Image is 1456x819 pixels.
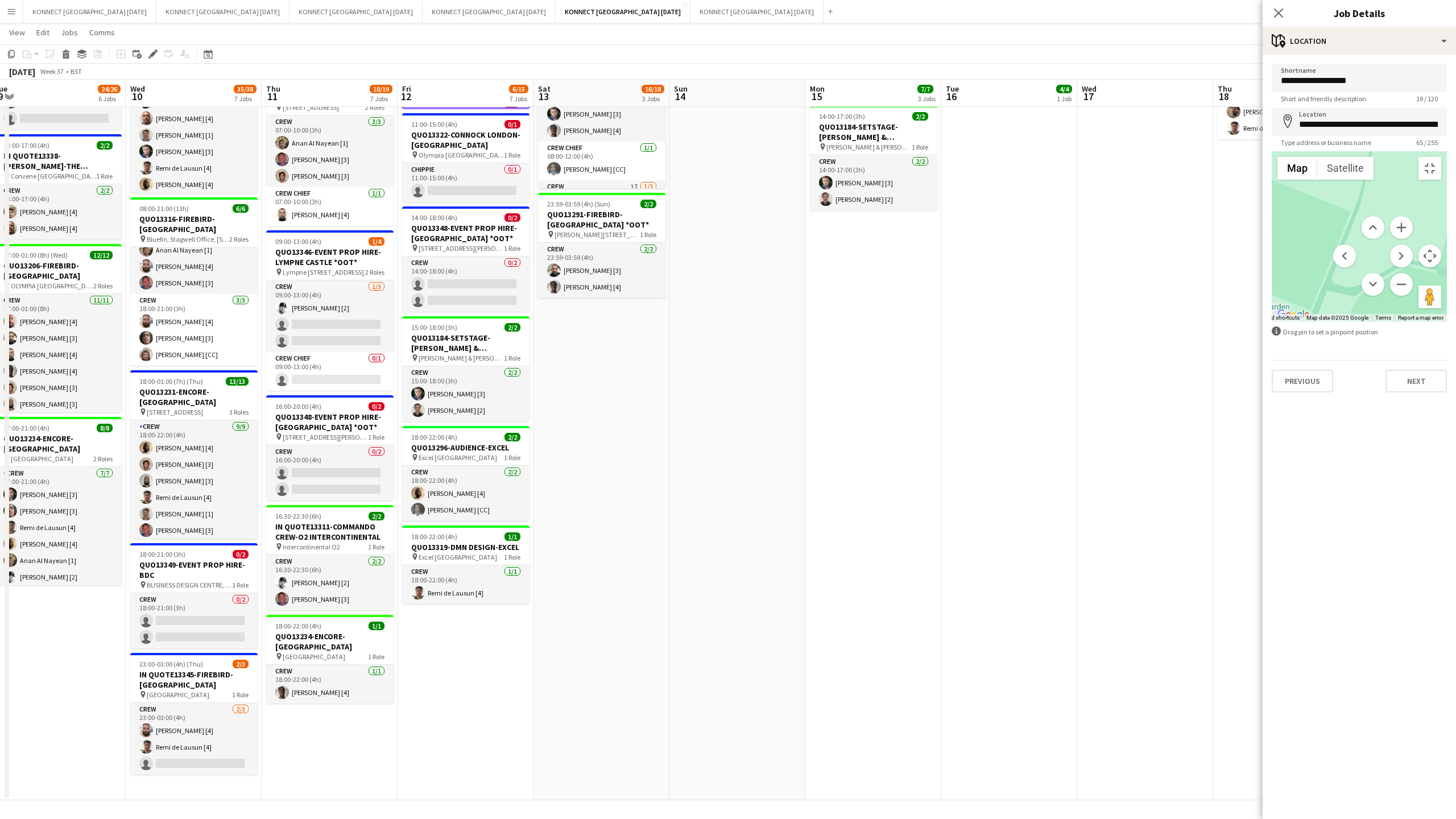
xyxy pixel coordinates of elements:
span: 1 Role [232,581,249,589]
app-card-role: Crew2/214:00-17:00 (3h)[PERSON_NAME] [3][PERSON_NAME] [2] [810,155,937,210]
button: Move left [1333,245,1356,267]
app-job-card: 18:00-22:00 (4h)1/1QUO13234-ENCORE-[GEOGRAPHIC_DATA] [GEOGRAPHIC_DATA]1 RoleCrew1/118:00-22:00 (4... [266,615,394,704]
app-job-card: 18:00-22:00 (4h)2/2QUO13296-AUDIENCE-EXCEL Excel [GEOGRAPHIC_DATA]1 RoleCrew2/218:00-22:00 (4h)[P... [402,426,530,521]
app-card-role: Crew1/309:00-13:00 (4h)[PERSON_NAME] [2] [266,280,394,352]
app-job-card: 08:00-13:00 (5h)12/12QUO13206-FIREBIRD-[GEOGRAPHIC_DATA] OLYMPIA [GEOGRAPHIC_DATA]2 RolesCrew11/1... [130,24,258,193]
button: KONNECT [GEOGRAPHIC_DATA] [DATE] [23,1,156,23]
span: 19 / 120 [1407,94,1447,103]
span: Jobs [61,27,78,38]
span: 0/2 [504,213,520,222]
button: KONNECT [GEOGRAPHIC_DATA] [DATE] [556,1,690,23]
span: 18:00-21:00 (3h) [139,550,185,559]
span: 2/2 [912,112,928,121]
span: 1 Role [912,143,928,151]
div: 09:00-13:00 (4h)1/4QUO13346-EVENT PROP HIRE-LYMPNE CASTLE *OOT* Lympne [STREET_ADDRESS]2 RolesCre... [266,230,394,391]
span: BUSINESS DESIGN CENTRE, ANGEL [147,581,232,589]
span: 23:59-03:59 (4h) (Sun) [547,200,610,208]
button: KONNECT [GEOGRAPHIC_DATA] [DATE] [156,1,289,23]
a: Terms (opens in new tab) [1375,315,1391,321]
span: 13 [536,90,551,103]
span: 08:00-21:00 (13h) [139,204,189,213]
span: Comms [89,27,115,38]
span: 1/1 [504,532,520,541]
span: 1 Role [232,690,249,699]
div: 23:59-03:59 (4h) (Sun)2/2QUO13291-FIREBIRD-[GEOGRAPHIC_DATA] *OOT* [PERSON_NAME][STREET_ADDRESS]-... [538,193,665,298]
app-card-role: Crew Chief1/108:00-12:00 (4h)[PERSON_NAME] [CC] [538,142,665,180]
span: 14:00-18:00 (4h) [411,213,457,222]
app-card-role: Crew2/216:30-22:30 (6h)[PERSON_NAME] [2][PERSON_NAME] [3] [266,555,394,610]
a: Jobs [56,25,82,40]
span: 12 [400,90,411,103]
span: 1 Role [640,230,656,239]
span: 2 Roles [93,282,113,290]
span: 6/6 [233,204,249,213]
app-card-role: Crew11/1108:00-13:00 (5h)[PERSON_NAME] [4][PERSON_NAME] [4][PERSON_NAME] [1][PERSON_NAME] [3]Remi... [130,75,258,278]
span: 18:00-22:00 (4h) [275,622,321,630]
span: 2 Roles [229,235,249,243]
a: Report a map error [1398,315,1443,321]
app-job-card: 14:00-17:00 (3h)2/2QUO13184-SETSTAGE-[PERSON_NAME] & [PERSON_NAME] [PERSON_NAME] & [PERSON_NAME],... [810,105,937,210]
a: Edit [32,25,54,40]
span: Edit [36,27,49,38]
span: 2/2 [97,141,113,150]
span: Lympne [STREET_ADDRESS] [283,268,364,276]
app-card-role: Crew1I1/3 [538,180,665,252]
app-card-role: Crew2/223:59-03:59 (4h)[PERSON_NAME] [4]Remi de Lausun [4] [1218,84,1345,139]
button: Keyboard shortcuts [1251,314,1300,322]
button: Zoom in [1390,216,1413,239]
span: Olympia [GEOGRAPHIC_DATA] [419,151,504,159]
span: [PERSON_NAME] & [PERSON_NAME], [STREET_ADDRESS][DATE] [826,143,912,151]
app-job-card: 11:00-15:00 (4h)0/1QUO13322-CONNOCK LONDON-[GEOGRAPHIC_DATA] Olympia [GEOGRAPHIC_DATA]1 RoleCHIPP... [402,113,530,202]
span: 7/7 [917,85,933,93]
span: Sun [674,84,688,94]
h3: QUO13184-SETSTAGE-[PERSON_NAME] & [PERSON_NAME] [402,333,530,353]
span: 16:00-20:00 (4h) [275,402,321,411]
span: 10/19 [370,85,392,93]
span: 17:00-01:00 (8h) (Wed) [3,251,68,259]
app-card-role: Crew0/218:00-21:00 (3h) [130,593,258,648]
span: 14:00-17:00 (3h) [819,112,865,121]
button: Move down [1362,273,1384,296]
button: KONNECT [GEOGRAPHIC_DATA] [DATE] [423,1,556,23]
span: [PERSON_NAME][STREET_ADDRESS]- [555,230,640,239]
span: Bluefin, Stagwell Office, [STREET_ADDRESS] [147,235,229,243]
app-job-card: 18:00-22:00 (4h)1/1QUO13319-DMN DESIGN-EXCEL Excel [GEOGRAPHIC_DATA]1 RoleCrew1/118:00-22:00 (4h)... [402,526,530,604]
div: BST [71,67,82,76]
div: 16:30-22:30 (6h)2/2IN QUOTE13311-COMMANDO CREW-O2 INTERCONTINENTAL Intercontinental O21 RoleCrew2... [266,505,394,610]
button: Toggle fullscreen view [1418,157,1441,180]
div: 1 Job [1057,94,1072,103]
button: Show street map [1277,157,1317,180]
h3: QUO13234-ENCORE-[GEOGRAPHIC_DATA] [266,631,394,652]
app-job-card: 08:00-21:00 (13h)6/6QUO13316-FIREBIRD-[GEOGRAPHIC_DATA] Bluefin, Stagwell Office, [STREET_ADDRESS... [130,197,258,366]
span: 2 Roles [93,454,113,463]
div: 7 Jobs [234,94,256,103]
app-card-role: Crew1/118:00-22:00 (4h)Remi de Lausun [4] [402,565,530,604]
span: 1 Role [504,244,520,253]
span: 2 Roles [365,268,384,276]
span: 6/15 [509,85,528,93]
div: 7 Jobs [370,94,392,103]
span: 1 Role [368,433,384,441]
h3: QUO13316-FIREBIRD-[GEOGRAPHIC_DATA] [130,214,258,234]
app-job-card: 07:00-10:00 (3h)4/4QUO13231-ENCORE-[GEOGRAPHIC_DATA] [STREET_ADDRESS]2 RolesCrew3/307:00-10:00 (3... [266,65,394,226]
span: Mon [810,84,825,94]
div: 15:00-18:00 (3h)2/2QUO13184-SETSTAGE-[PERSON_NAME] & [PERSON_NAME] [PERSON_NAME] & [PERSON_NAME],... [402,316,530,421]
span: 2/2 [504,323,520,332]
span: 1 Role [504,151,520,159]
span: Sat [538,84,551,94]
div: Drag pin to set a pinpoint position [1272,326,1447,337]
app-card-role: Crew1/118:00-22:00 (4h)[PERSON_NAME] [4] [266,665,394,704]
span: 3 Roles [229,408,249,416]
span: [STREET_ADDRESS] [147,408,203,416]
app-job-card: 18:00-21:00 (3h)0/2QUO13349-EVENT PROP HIRE-BDC BUSINESS DESIGN CENTRE, ANGEL1 RoleCrew0/218:00-2... [130,543,258,648]
app-job-card: 14:00-18:00 (4h)0/2QUO13348-EVENT PROP HIRE-[GEOGRAPHIC_DATA] *OOT* [STREET_ADDRESS][PERSON_NAME]... [402,206,530,312]
div: [DATE] [9,66,35,77]
app-card-role: Crew2/323:00-03:00 (4h)[PERSON_NAME] [4]Remi de Lausun [4] [130,703,258,775]
app-card-role: Crew3/318:00-21:00 (3h)[PERSON_NAME] [4][PERSON_NAME] [3][PERSON_NAME] [CC] [130,294,258,366]
span: 35/38 [234,85,257,93]
span: 24/26 [98,85,121,93]
app-card-role: Crew2/215:00-18:00 (3h)[PERSON_NAME] [3][PERSON_NAME] [2] [402,366,530,421]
